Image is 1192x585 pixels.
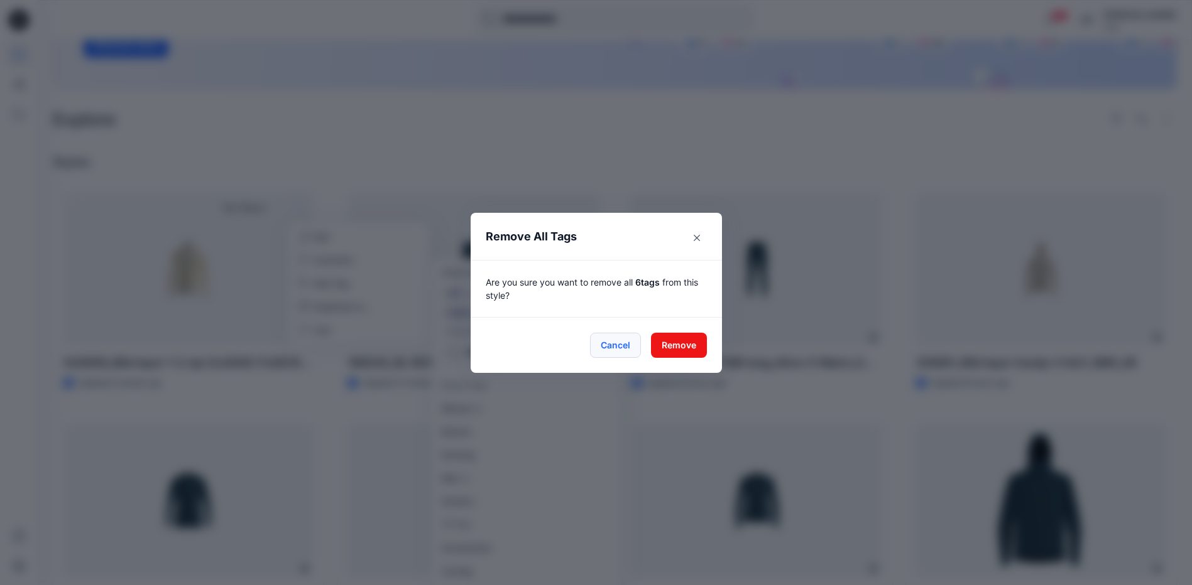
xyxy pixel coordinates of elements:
[486,276,707,302] p: Are you sure you want to remove all from this style?
[635,277,660,287] span: 6 tags
[590,333,641,358] button: Cancel
[687,228,707,248] button: Close
[471,213,722,260] header: Remove All Tags
[651,333,707,358] button: Remove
